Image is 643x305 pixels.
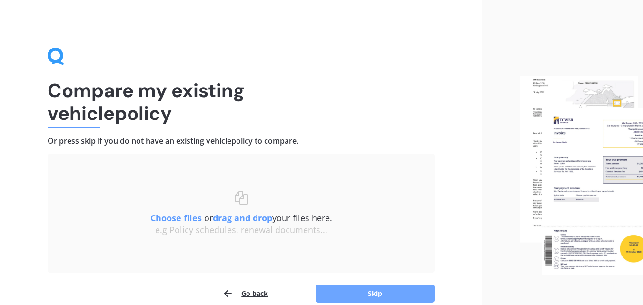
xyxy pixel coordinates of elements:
span: or your files here. [150,212,332,224]
h1: Compare my existing vehicle policy [48,79,435,125]
b: drag and drop [213,212,272,224]
u: Choose files [150,212,202,224]
div: e.g Policy schedules, renewal documents... [67,225,415,236]
img: files.webp [520,76,643,274]
button: Go back [222,284,268,303]
h4: Or press skip if you do not have an existing vehicle policy to compare. [48,136,435,146]
button: Skip [316,285,435,303]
